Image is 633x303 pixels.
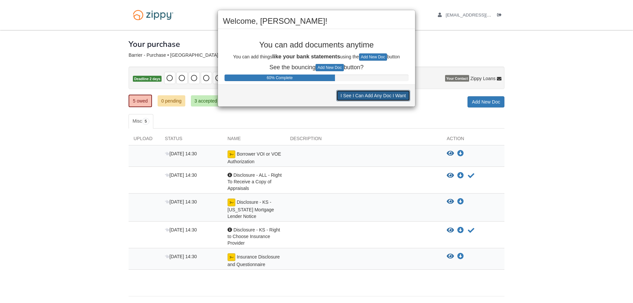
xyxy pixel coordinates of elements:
[223,53,410,61] p: You can add things using the button
[223,17,410,25] h2: Welcome, [PERSON_NAME]!
[316,64,344,71] button: Add New Doc
[359,53,387,61] button: Add New Doc
[336,90,410,101] button: I See I Can Add Any Doc I Want
[223,64,410,71] p: See the bouncing button?
[225,75,335,81] div: Progress Bar
[272,53,340,60] b: like your bank statements
[223,41,410,49] p: You can add documents anytime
